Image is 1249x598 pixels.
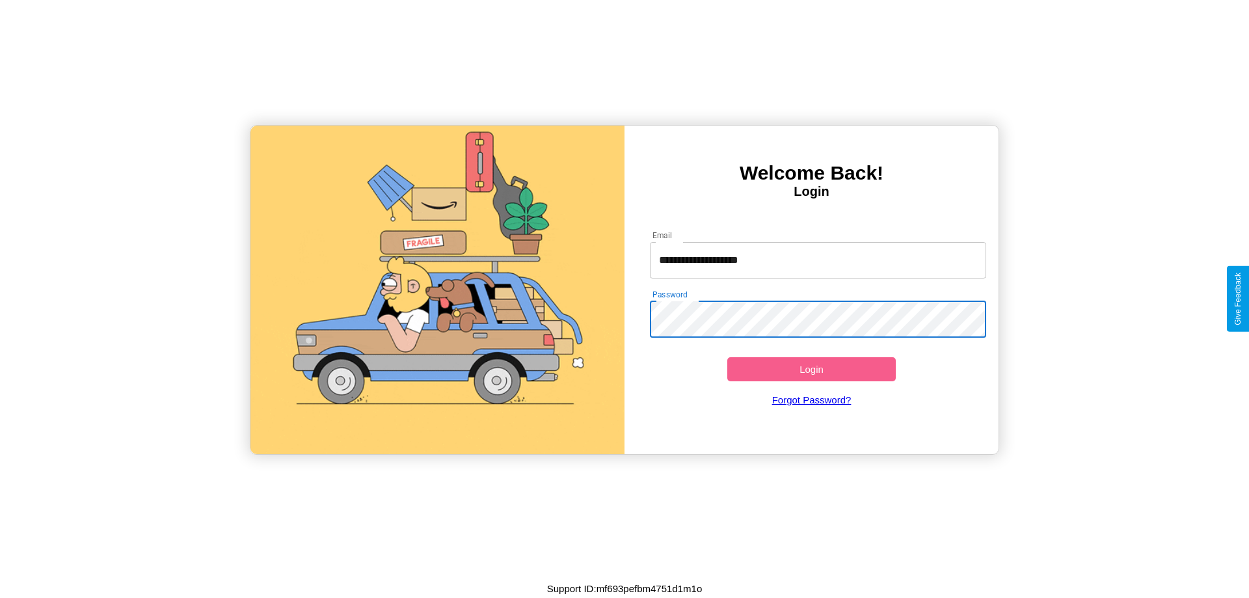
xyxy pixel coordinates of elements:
h4: Login [624,184,999,199]
button: Login [727,357,896,381]
a: Forgot Password? [643,381,980,418]
p: Support ID: mf693pefbm4751d1m1o [547,580,703,597]
h3: Welcome Back! [624,162,999,184]
label: Password [652,289,687,300]
label: Email [652,230,673,241]
img: gif [250,126,624,454]
div: Give Feedback [1233,273,1242,325]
